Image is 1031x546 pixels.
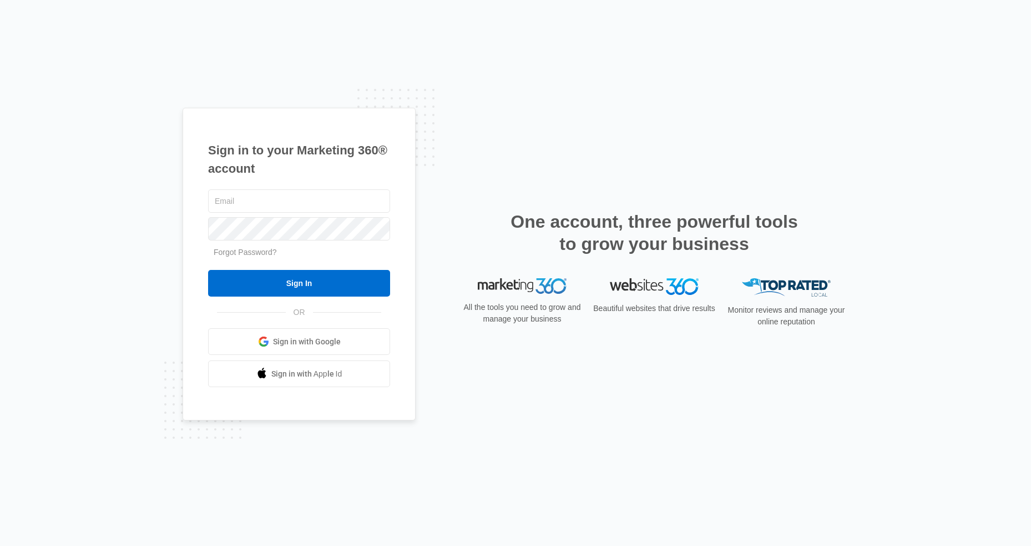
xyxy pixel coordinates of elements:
a: Sign in with Google [208,328,390,355]
p: Beautiful websites that drive results [592,303,716,314]
input: Email [208,189,390,213]
a: Sign in with Apple Id [208,360,390,387]
span: OR [286,307,313,318]
img: Websites 360 [610,278,699,294]
p: Monitor reviews and manage your online reputation [724,304,848,328]
input: Sign In [208,270,390,297]
img: Marketing 360 [478,278,567,294]
a: Forgot Password? [214,248,277,257]
h1: Sign in to your Marketing 360® account [208,141,390,178]
h2: One account, three powerful tools to grow your business [507,211,801,255]
span: Sign in with Apple Id [271,368,342,380]
img: Top Rated Local [742,278,831,297]
span: Sign in with Google [273,336,341,348]
p: All the tools you need to grow and manage your business [460,302,584,325]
